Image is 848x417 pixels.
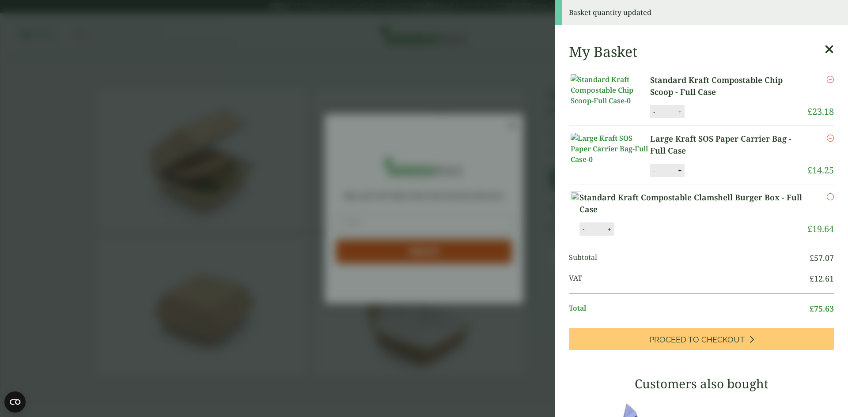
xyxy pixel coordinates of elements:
a: Proceed to Checkout [569,328,834,350]
a: Remove this item [827,74,834,85]
bdi: 57.07 [810,252,834,263]
span: Total [569,303,810,315]
bdi: 14.25 [807,164,834,176]
span: Proceed to Checkout [649,335,745,345]
span: VAT [569,273,810,285]
h3: Customers also bought [569,376,834,391]
span: £ [807,164,812,176]
a: Standard Kraft Compostable Clamshell Burger Box - Full Case [579,192,807,215]
img: Standard Kraft Compostable Chip Scoop-Full Case-0 [571,74,650,106]
bdi: 75.63 [810,303,834,314]
span: Subtotal [569,252,810,264]
bdi: 19.64 [807,223,834,235]
button: Open CMP widget [4,391,26,413]
span: £ [810,252,814,263]
button: - [580,225,587,233]
a: Remove this item [827,133,834,143]
button: + [675,167,684,174]
a: Standard Kraft Compostable Chip Scoop - Full Case [650,74,807,98]
span: £ [807,223,812,235]
bdi: 12.61 [810,273,834,284]
button: + [675,108,684,116]
img: Large Kraft SOS Paper Carrier Bag-Full Case-0 [571,133,650,165]
span: £ [810,273,814,284]
button: + [605,225,613,233]
h2: My Basket [569,43,637,60]
button: - [651,108,658,116]
a: Large Kraft SOS Paper Carrier Bag - Full Case [650,133,807,157]
span: £ [810,303,814,314]
bdi: 23.18 [807,105,834,117]
a: Remove this item [827,192,834,202]
span: £ [807,105,812,117]
button: - [651,167,658,174]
